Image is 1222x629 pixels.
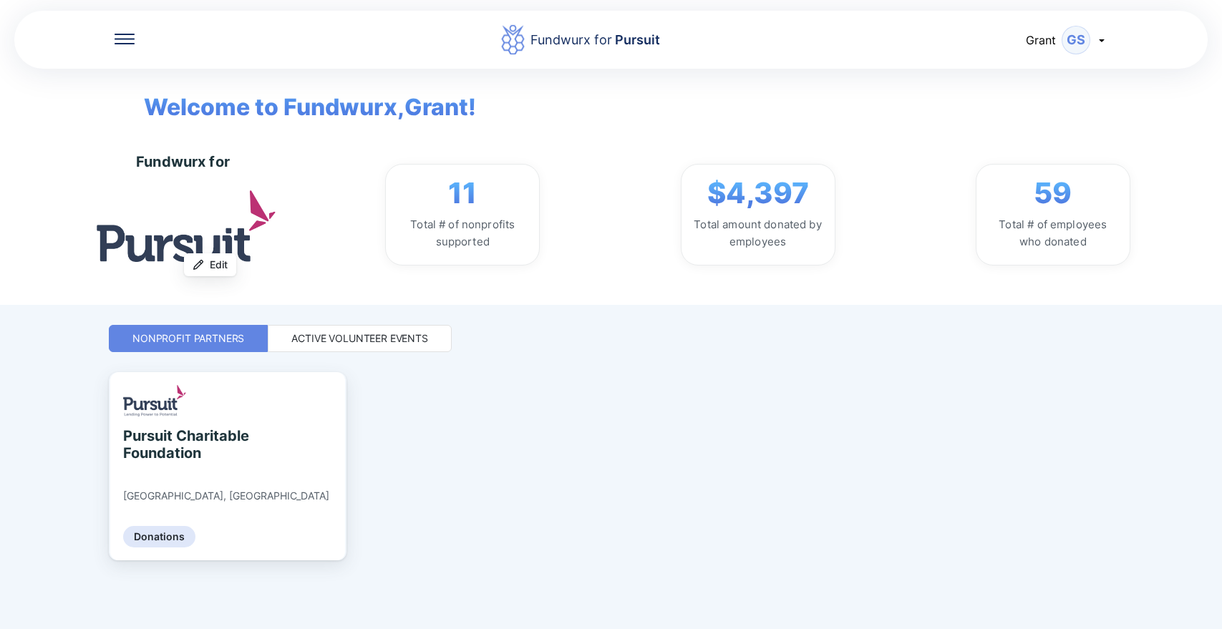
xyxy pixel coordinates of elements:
div: Fundwurx for [530,30,660,50]
div: Nonprofit Partners [132,331,244,346]
div: Pursuit Charitable Foundation [123,427,254,462]
span: 11 [448,176,477,210]
div: GS [1062,26,1090,54]
button: Edit [184,253,236,276]
span: $4,397 [707,176,809,210]
span: 59 [1034,176,1072,210]
span: Pursuit [612,32,660,47]
img: logo.jpg [97,190,276,261]
span: Welcome to Fundwurx, Grant ! [122,69,476,125]
div: Active Volunteer Events [291,331,428,346]
div: Total amount donated by employees [693,216,823,250]
div: [GEOGRAPHIC_DATA], [GEOGRAPHIC_DATA] [123,489,329,502]
span: Edit [210,258,228,272]
div: Total # of nonprofits supported [397,216,528,250]
div: Fundwurx for [136,153,230,170]
div: Total # of employees who donated [988,216,1118,250]
div: Donations [123,526,195,547]
span: Grant [1026,33,1056,47]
